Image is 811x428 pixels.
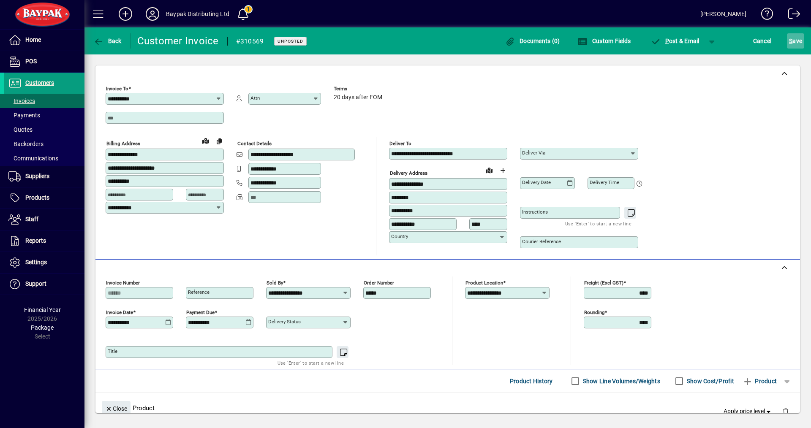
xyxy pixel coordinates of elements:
a: Reports [4,230,84,252]
span: Staff [25,216,38,222]
mat-label: Attn [250,95,260,101]
button: Close [102,401,131,416]
mat-label: Deliver via [522,150,545,156]
span: Invoices [8,98,35,104]
a: View on map [199,134,212,147]
span: Unposted [278,38,303,44]
span: Custom Fields [577,38,631,44]
div: Customer Invoice [137,34,219,48]
mat-label: Delivery date [522,179,551,185]
a: Payments [4,108,84,122]
mat-label: Freight (excl GST) [584,280,623,286]
button: Cancel [751,33,774,49]
span: Suppliers [25,173,49,179]
mat-label: Sold by [267,280,283,286]
span: Products [25,194,49,201]
span: Financial Year [24,306,61,313]
mat-label: Rounding [584,309,604,315]
span: Apply price level [724,407,773,416]
span: Settings [25,259,47,265]
mat-label: Reference [188,289,210,295]
span: Back [93,38,122,44]
span: Customers [25,79,54,86]
mat-label: Invoice number [106,280,140,286]
button: Product [738,374,781,389]
mat-label: Payment due [186,309,215,315]
span: Package [31,324,54,331]
button: Documents (0) [503,33,562,49]
mat-label: Delivery time [590,179,619,185]
a: Logout [782,2,800,29]
mat-label: Order number [364,280,394,286]
span: Product [743,374,777,388]
app-page-header-button: Delete [776,407,796,415]
span: Cancel [753,34,772,48]
a: Support [4,274,84,295]
a: View on map [482,163,496,177]
mat-label: Country [391,233,408,239]
a: Home [4,30,84,51]
div: #310569 [236,35,264,48]
span: Terms [334,86,384,92]
a: Backorders [4,137,84,151]
mat-hint: Use 'Enter' to start a new line [278,358,344,368]
span: S [789,38,792,44]
app-page-header-button: Back [84,33,131,49]
a: Quotes [4,122,84,137]
a: POS [4,51,84,72]
button: Choose address [496,164,509,177]
mat-label: Title [108,348,117,354]
span: P [665,38,669,44]
span: Home [25,36,41,43]
div: Product [95,393,800,423]
span: Payments [8,112,40,119]
span: Backorders [8,141,44,147]
button: Custom Fields [575,33,633,49]
mat-label: Courier Reference [522,238,561,244]
a: Staff [4,209,84,230]
mat-label: Deliver To [389,141,411,146]
button: Back [91,33,124,49]
span: ave [789,34,802,48]
a: Settings [4,252,84,273]
app-page-header-button: Close [100,404,133,412]
a: Knowledge Base [755,2,773,29]
span: ost & Email [650,38,699,44]
div: Baypak Distributing Ltd [166,7,229,21]
a: Suppliers [4,166,84,187]
mat-hint: Use 'Enter' to start a new line [565,219,631,228]
button: Apply price level [720,404,776,419]
button: Copy to Delivery address [212,134,226,148]
mat-label: Product location [465,280,503,286]
span: POS [25,58,37,65]
div: [PERSON_NAME] [700,7,746,21]
span: Documents (0) [505,38,560,44]
mat-label: Invoice date [106,309,133,315]
mat-label: Invoice To [106,86,128,92]
span: Communications [8,155,58,162]
mat-label: Delivery status [268,319,301,325]
button: Product History [506,374,556,389]
label: Show Line Volumes/Weights [581,377,660,385]
button: Add [112,6,139,22]
button: Post & Email [646,33,704,49]
button: Save [787,33,804,49]
span: Support [25,280,46,287]
span: Quotes [8,126,33,133]
label: Show Cost/Profit [685,377,734,385]
span: 20 days after EOM [334,94,382,101]
mat-label: Instructions [522,209,548,215]
span: Close [105,402,127,416]
a: Communications [4,151,84,165]
span: Reports [25,237,46,244]
span: Product History [510,374,553,388]
button: Profile [139,6,166,22]
button: Delete [776,401,796,421]
a: Invoices [4,94,84,108]
a: Products [4,187,84,209]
